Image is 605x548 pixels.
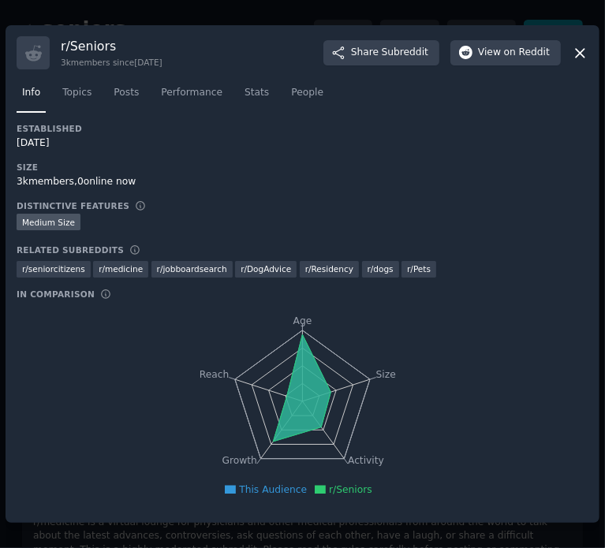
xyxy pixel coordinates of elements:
[161,86,222,100] span: Performance
[17,123,588,134] h3: Established
[222,455,257,466] tspan: Growth
[407,263,431,274] span: r/ Pets
[17,80,46,113] a: Info
[108,80,144,113] a: Posts
[17,289,95,300] h3: In Comparison
[22,86,40,100] span: Info
[22,263,85,274] span: r/ seniorcitizens
[305,263,353,274] span: r/ Residency
[61,38,162,54] h3: r/ Seniors
[17,136,588,151] div: [DATE]
[57,80,97,113] a: Topics
[61,57,162,68] div: 3k members since [DATE]
[200,369,230,380] tspan: Reach
[62,86,91,100] span: Topics
[155,80,228,113] a: Performance
[157,263,227,274] span: r/ jobboardsearch
[293,315,312,326] tspan: Age
[291,86,323,100] span: People
[351,46,428,60] span: Share
[382,46,428,60] span: Subreddit
[114,86,139,100] span: Posts
[99,263,143,274] span: r/ medicine
[368,263,394,274] span: r/ dogs
[286,80,329,113] a: People
[17,200,129,211] h3: Distinctive Features
[323,40,439,65] button: ShareSubreddit
[478,46,550,60] span: View
[17,162,588,173] h3: Size
[241,263,291,274] span: r/ DogAdvice
[504,46,550,60] span: on Reddit
[376,369,396,380] tspan: Size
[239,80,274,113] a: Stats
[348,455,384,466] tspan: Activity
[17,244,124,255] h3: Related Subreddits
[329,484,372,495] span: r/Seniors
[17,214,80,230] div: Medium Size
[17,175,588,189] div: 3k members, 0 online now
[245,86,269,100] span: Stats
[239,484,307,495] span: This Audience
[450,40,561,65] button: Viewon Reddit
